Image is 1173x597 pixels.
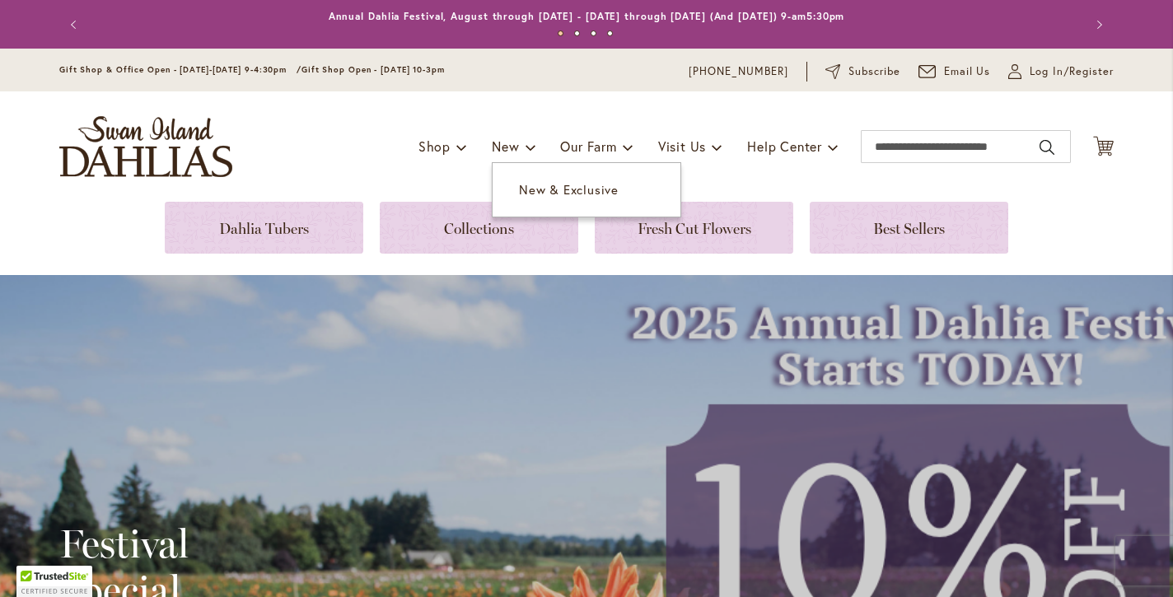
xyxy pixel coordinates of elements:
span: Visit Us [658,138,706,155]
span: Email Us [944,63,991,80]
a: Subscribe [825,63,900,80]
a: store logo [59,116,232,177]
button: 3 of 4 [591,30,596,36]
span: Gift Shop Open - [DATE] 10-3pm [301,64,445,75]
span: Subscribe [848,63,900,80]
a: [PHONE_NUMBER] [689,63,788,80]
button: Previous [59,8,92,41]
span: Help Center [747,138,822,155]
a: Email Us [918,63,991,80]
button: 4 of 4 [607,30,613,36]
button: 2 of 4 [574,30,580,36]
span: New & Exclusive [519,181,619,198]
a: Annual Dahlia Festival, August through [DATE] - [DATE] through [DATE] (And [DATE]) 9-am5:30pm [329,10,845,22]
span: Shop [418,138,451,155]
span: Log In/Register [1030,63,1114,80]
span: Gift Shop & Office Open - [DATE]-[DATE] 9-4:30pm / [59,64,301,75]
span: New [492,138,519,155]
button: Next [1081,8,1114,41]
a: Log In/Register [1008,63,1114,80]
span: Our Farm [560,138,616,155]
button: 1 of 4 [558,30,563,36]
